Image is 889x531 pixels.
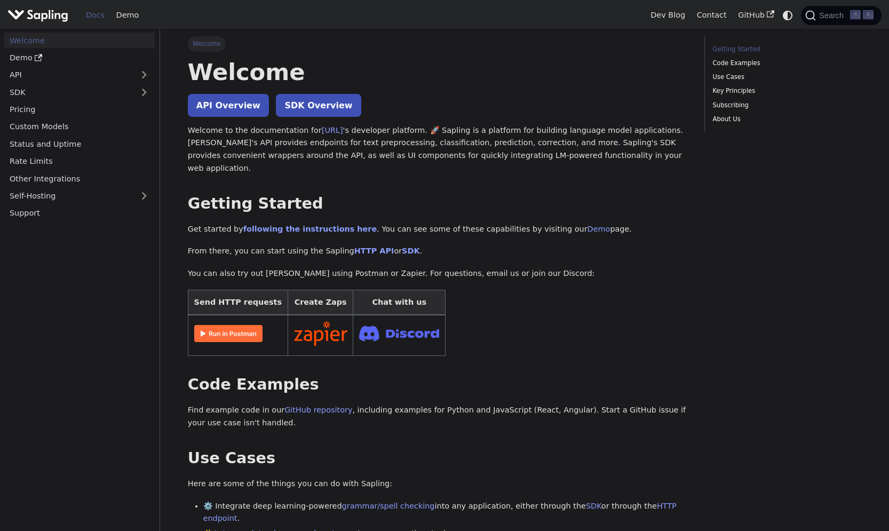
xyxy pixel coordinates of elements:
a: SDK [402,247,419,255]
p: Get started by . You can see some of these capabilities by visiting our page. [188,223,689,236]
h2: Code Examples [188,375,689,394]
a: [URL] [322,126,343,134]
a: Sapling.ai [7,7,72,23]
a: Subscribing [713,100,858,110]
h2: Getting Started [188,194,689,213]
a: Contact [691,7,733,23]
p: Here are some of the things you can do with Sapling: [188,478,689,490]
button: Expand sidebar category 'API' [133,67,155,83]
img: Connect in Zapier [294,321,347,346]
span: Welcome [188,36,226,51]
a: Dev Blog [645,7,690,23]
a: Demo [4,50,155,66]
a: Welcome [4,33,155,48]
li: ⚙️ Integrate deep learning-powered into any application, either through the or through the . [203,500,689,526]
nav: Breadcrumbs [188,36,689,51]
a: Pricing [4,102,155,117]
a: Demo [110,7,145,23]
img: Run in Postman [194,325,263,342]
a: following the instructions here [243,225,377,233]
p: Welcome to the documentation for 's developer platform. 🚀 Sapling is a platform for building lang... [188,124,689,175]
a: Key Principles [713,86,858,96]
a: Code Examples [713,58,858,68]
a: Status and Uptime [4,136,155,152]
p: You can also try out [PERSON_NAME] using Postman or Zapier. For questions, email us or join our D... [188,267,689,280]
th: Create Zaps [288,290,353,315]
img: Sapling.ai [7,7,68,23]
img: Join Discord [359,322,439,344]
a: API [4,67,133,83]
span: Search [816,11,850,20]
p: Find example code in our , including examples for Python and JavaScript (React, Angular). Start a... [188,404,689,430]
th: Chat with us [353,290,446,315]
a: Use Cases [713,72,858,82]
a: SDK [4,84,133,100]
a: Rate Limits [4,154,155,169]
button: Switch between dark and light mode (currently system mode) [780,7,796,23]
a: About Us [713,114,858,124]
a: HTTP endpoint [203,502,677,523]
a: Demo [588,225,610,233]
a: SDK [586,502,601,510]
a: Support [4,205,155,221]
h1: Welcome [188,58,689,86]
a: HTTP API [354,247,394,255]
th: Send HTTP requests [188,290,288,315]
h2: Use Cases [188,449,689,468]
kbd: ⌘ [850,10,861,20]
a: Other Integrations [4,171,155,186]
kbd: K [863,10,874,20]
a: Getting Started [713,44,858,54]
a: grammar/spell checking [342,502,435,510]
a: GitHub [732,7,780,23]
a: GitHub repository [284,406,352,414]
a: Docs [80,7,110,23]
a: Self-Hosting [4,188,155,204]
a: API Overview [188,94,269,117]
a: Custom Models [4,119,155,134]
button: Search (Command+K) [801,6,881,25]
p: From there, you can start using the Sapling or . [188,245,689,258]
button: Expand sidebar category 'SDK' [133,84,155,100]
a: SDK Overview [276,94,361,117]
